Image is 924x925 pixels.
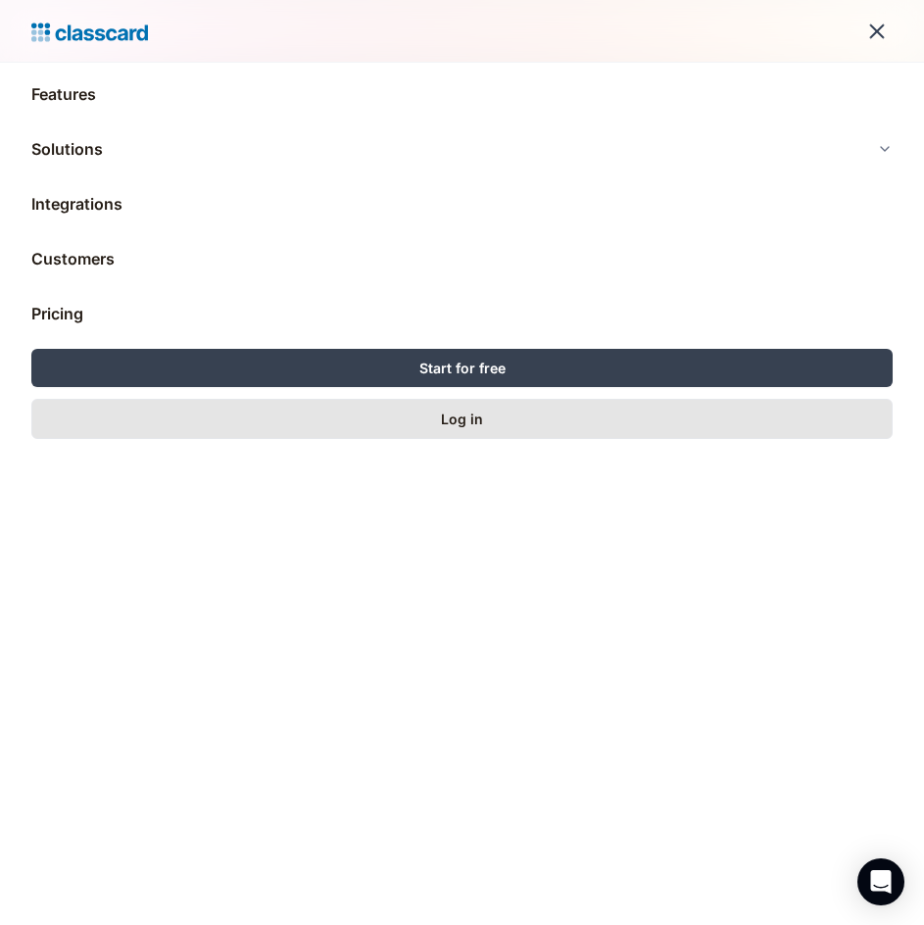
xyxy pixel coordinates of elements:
[31,349,893,387] a: Start for free
[31,137,103,161] div: Solutions
[857,858,904,905] div: Open Intercom Messenger
[31,235,893,282] a: Customers
[31,399,893,439] a: Log in
[419,358,506,378] div: Start for free
[31,290,893,337] a: Pricing
[853,8,893,55] div: menu
[441,409,483,429] div: Log in
[31,71,893,118] a: Features
[31,18,148,45] a: home
[31,125,893,172] div: Solutions
[31,180,893,227] a: Integrations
